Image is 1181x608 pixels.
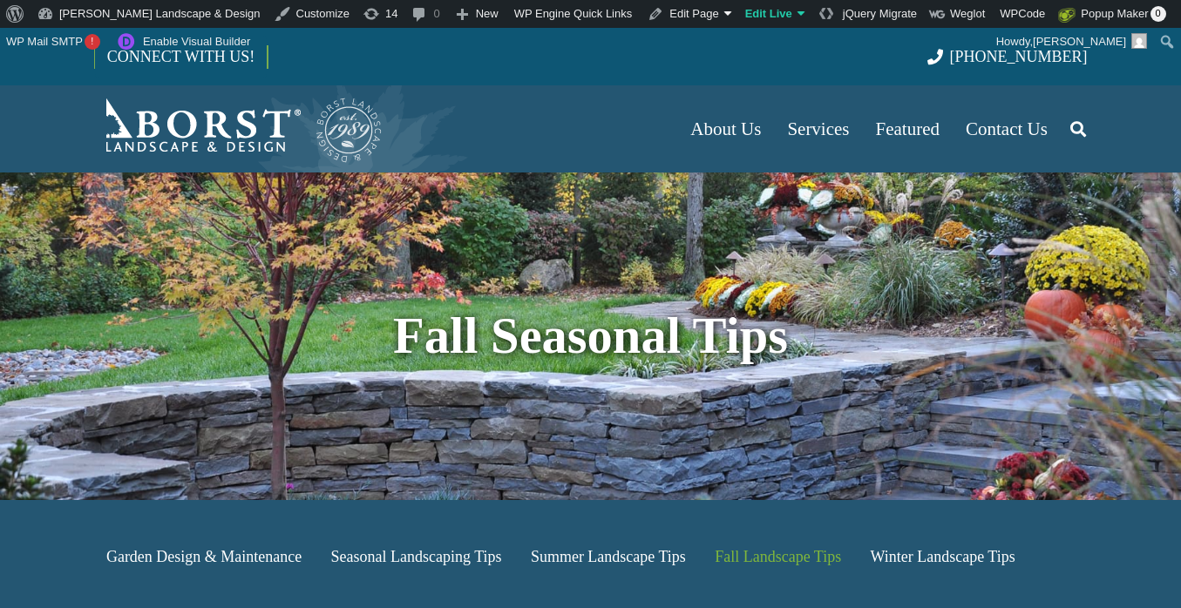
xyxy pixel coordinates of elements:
[787,118,849,139] span: Services
[94,94,383,164] a: Borst-Logo
[85,34,100,50] span: !
[950,48,1088,65] span: [PHONE_NUMBER]
[774,85,862,172] a: Services
[966,118,1048,139] span: Contact Us
[318,531,514,583] a: Seasonal Landscaping Tips
[95,36,267,78] a: CONNECT WITH US!
[858,531,1028,583] a: Winter Landscape Tips
[94,531,315,583] a: Garden Design & Maintenance
[677,85,774,172] a: About Us
[876,118,940,139] span: Featured
[702,531,854,583] a: Fall Landscape Tips
[393,307,788,364] strong: Fall Seasonal Tips
[107,28,257,56] a: Enable Visual Builder
[927,48,1087,65] a: [PHONE_NUMBER]
[953,85,1061,172] a: Contact Us
[518,531,698,583] a: Summer Landscape Tips
[1061,107,1096,151] a: Search
[863,85,953,172] a: Featured
[1033,35,1126,48] span: [PERSON_NAME]
[1150,6,1166,22] span: 0
[990,28,1154,56] a: Howdy,
[690,118,761,139] span: About Us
